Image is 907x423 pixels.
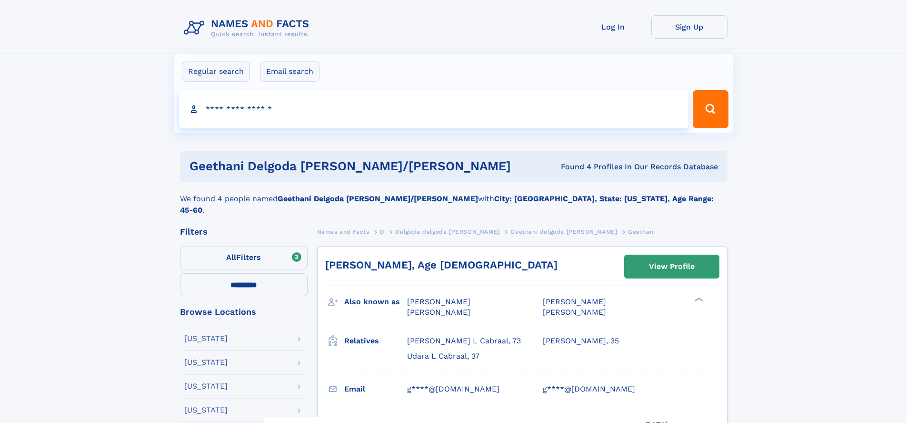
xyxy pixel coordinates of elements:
[407,297,470,306] span: [PERSON_NAME]
[180,227,308,236] div: Filters
[395,226,499,237] a: Delgoda delgoda [PERSON_NAME]
[407,308,470,317] span: [PERSON_NAME]
[180,182,728,216] div: We found 4 people named with .
[510,228,617,235] span: Geethani delgoda [PERSON_NAME]
[543,308,606,317] span: [PERSON_NAME]
[317,226,369,237] a: Names and Facts
[179,90,689,128] input: search input
[649,256,695,278] div: View Profile
[226,253,236,262] span: All
[625,255,719,278] a: View Profile
[407,351,479,361] a: Udara L Cabraal, 37
[344,333,407,349] h3: Relatives
[380,228,385,235] span: D
[184,359,228,366] div: [US_STATE]
[692,297,704,303] div: ❯
[575,15,651,39] a: Log In
[395,228,499,235] span: Delgoda delgoda [PERSON_NAME]
[536,162,718,172] div: Found 4 Profiles In Our Records Database
[693,90,728,128] button: Search Button
[189,160,536,172] h1: geethani delgoda [PERSON_NAME]/[PERSON_NAME]
[180,308,308,316] div: Browse Locations
[278,194,478,203] b: Geethani Delgoda [PERSON_NAME]/[PERSON_NAME]
[182,62,250,82] label: Regular search
[380,226,385,237] a: D
[510,226,617,237] a: Geethani delgoda [PERSON_NAME]
[628,228,655,235] span: Geethani
[180,15,317,41] img: Logo Names and Facts
[180,194,714,215] b: City: [GEOGRAPHIC_DATA], State: [US_STATE], Age Range: 45-60
[651,15,728,39] a: Sign Up
[543,336,619,346] a: [PERSON_NAME], 35
[260,62,319,82] label: Email search
[344,381,407,397] h3: Email
[184,335,228,342] div: [US_STATE]
[407,336,521,346] a: [PERSON_NAME] L Cabraal, 73
[543,297,606,306] span: [PERSON_NAME]
[184,406,228,414] div: [US_STATE]
[184,382,228,390] div: [US_STATE]
[325,259,558,271] a: [PERSON_NAME], Age [DEMOGRAPHIC_DATA]
[344,294,407,310] h3: Also known as
[180,247,308,269] label: Filters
